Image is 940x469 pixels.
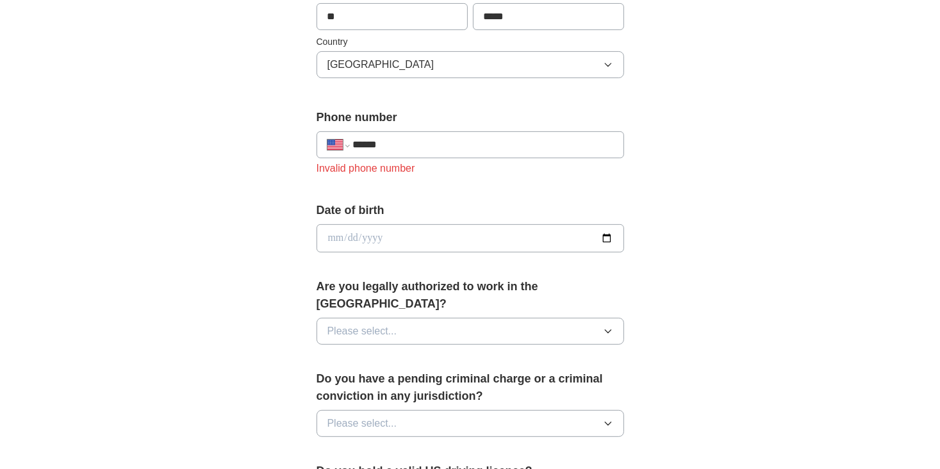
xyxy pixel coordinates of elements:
label: Do you have a pending criminal charge or a criminal conviction in any jurisdiction? [317,370,624,405]
label: Date of birth [317,202,624,219]
button: Please select... [317,318,624,345]
button: Please select... [317,410,624,437]
span: Please select... [327,416,397,431]
label: Phone number [317,109,624,126]
label: Are you legally authorized to work in the [GEOGRAPHIC_DATA]? [317,278,624,313]
label: Country [317,35,624,49]
div: Invalid phone number [317,161,624,176]
button: [GEOGRAPHIC_DATA] [317,51,624,78]
span: Please select... [327,324,397,339]
span: [GEOGRAPHIC_DATA] [327,57,434,72]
